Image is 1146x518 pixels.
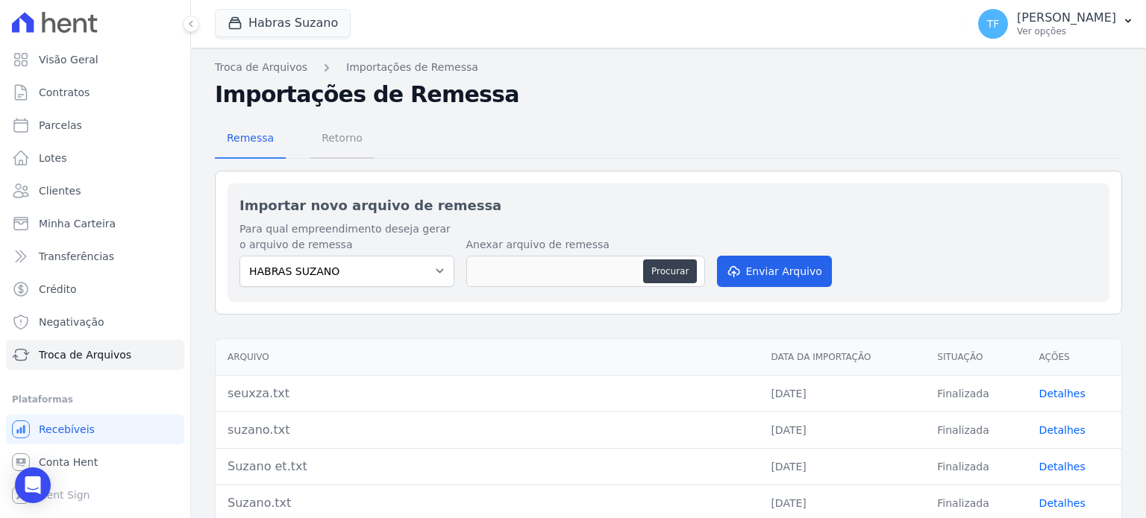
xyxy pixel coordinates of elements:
td: Finalizada [925,375,1027,411]
a: Retorno [310,120,375,159]
button: TF [PERSON_NAME] Ver opções [966,3,1146,45]
a: Contratos [6,78,184,107]
span: Minha Carteira [39,216,116,231]
a: Remessa [215,120,286,159]
span: Remessa [218,123,283,153]
th: Ações [1027,339,1121,376]
label: Anexar arquivo de remessa [466,237,705,253]
div: seuxza.txt [228,385,747,402]
h2: Importar novo arquivo de remessa [239,195,1098,215]
span: Visão Geral [39,52,98,67]
span: Conta Hent [39,455,98,470]
a: Detalhes [1039,424,1086,436]
a: Visão Geral [6,45,184,75]
h2: Importações de Remessa [215,81,1122,108]
a: Troca de Arquivos [6,340,184,370]
a: Minha Carteira [6,209,184,239]
a: Troca de Arquivos [215,60,307,75]
th: Situação [925,339,1027,376]
div: Suzano et.txt [228,458,747,476]
a: Recebíveis [6,414,184,444]
p: Ver opções [1017,25,1116,37]
div: suzano.txt [228,421,747,439]
td: [DATE] [759,411,925,448]
span: Lotes [39,151,67,165]
span: Troca de Arquivos [39,347,131,362]
span: Crédito [39,282,77,297]
p: [PERSON_NAME] [1017,10,1116,25]
th: Arquivo [216,339,759,376]
th: Data da Importação [759,339,925,376]
a: Conta Hent [6,447,184,477]
span: Recebíveis [39,422,95,437]
a: Crédito [6,274,184,304]
span: Negativação [39,315,104,329]
nav: Breadcrumb [215,60,1122,75]
td: Finalizada [925,411,1027,448]
a: Parcelas [6,110,184,140]
a: Negativação [6,307,184,337]
span: Contratos [39,85,90,100]
td: [DATE] [759,448,925,484]
div: Plataformas [12,391,178,408]
td: [DATE] [759,375,925,411]
button: Procurar [643,259,697,283]
a: Detalhes [1039,388,1086,399]
div: Suzano.txt [228,494,747,512]
span: Retorno [313,123,372,153]
nav: Tab selector [215,120,375,159]
a: Lotes [6,143,184,173]
span: TF [987,19,1000,29]
button: Enviar Arquivo [717,256,832,287]
span: Clientes [39,183,81,198]
a: Transferências [6,241,184,271]
a: Clientes [6,176,184,206]
span: Parcelas [39,118,82,133]
td: Finalizada [925,448,1027,484]
span: Transferências [39,249,114,264]
a: Detalhes [1039,497,1086,509]
a: Importações de Remessa [346,60,478,75]
div: Open Intercom Messenger [15,467,51,503]
label: Para qual empreendimento deseja gerar o arquivo de remessa [239,221,454,253]
a: Detalhes [1039,461,1086,473]
button: Habras Suzano [215,9,351,37]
